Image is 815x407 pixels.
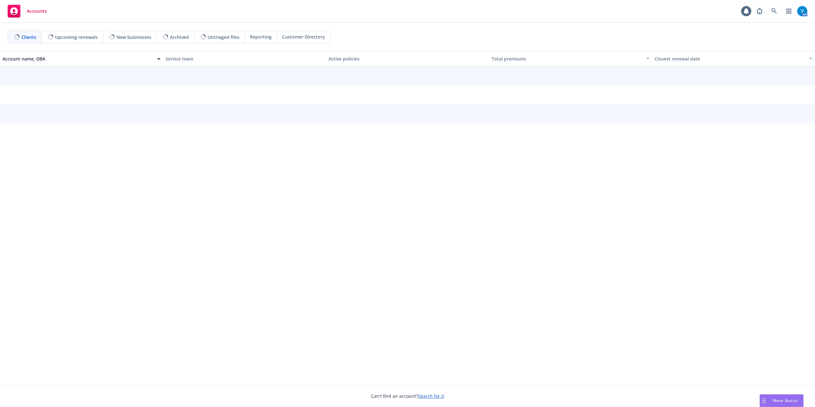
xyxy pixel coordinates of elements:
div: Service team [166,55,323,62]
button: Service team [163,51,326,66]
img: photo [797,6,807,16]
a: Switch app [783,5,795,18]
a: Search [768,5,781,18]
div: Account name, DBA [3,55,153,62]
button: Active policies [326,51,489,66]
a: Search for it [418,393,444,399]
div: Closest renewal date [655,55,805,62]
div: Total premiums [492,55,642,62]
span: Upcoming renewals [55,34,98,40]
a: Accounts [5,2,49,20]
button: Closest renewal date [652,51,815,66]
div: Active policies [329,55,486,62]
button: Nova Assist [760,394,804,407]
span: Archived [170,34,189,40]
span: Customer Directory [282,33,325,40]
button: Total premiums [489,51,652,66]
span: Accounts [27,9,47,14]
span: New businesses [117,34,151,40]
span: Nova Assist [773,398,798,403]
span: Untriaged files [208,34,239,40]
span: Reporting [250,33,272,40]
div: Drag to move [760,395,768,407]
a: Report a Bug [753,5,766,18]
span: Clients [21,34,36,40]
span: Can't find an account? [371,393,444,399]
